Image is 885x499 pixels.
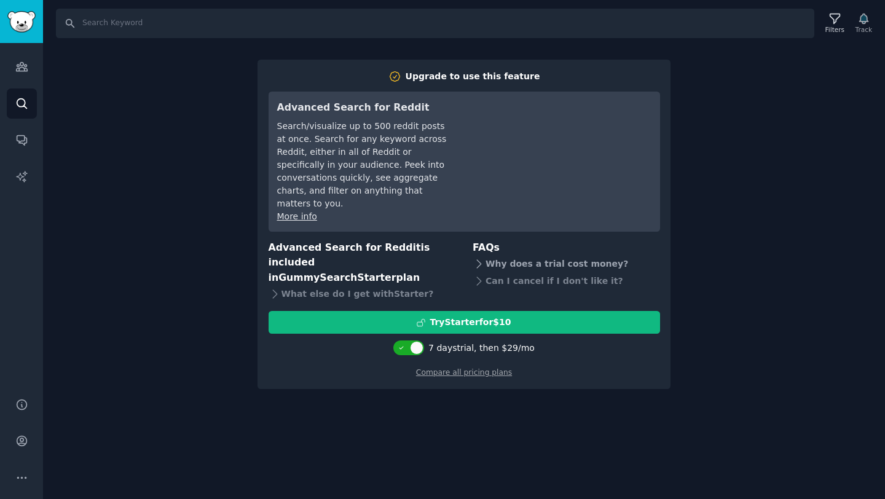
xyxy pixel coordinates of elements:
a: Compare all pricing plans [416,368,512,377]
div: Upgrade to use this feature [406,70,540,83]
div: Filters [825,25,844,34]
input: Search Keyword [56,9,814,38]
button: TryStarterfor$10 [269,311,660,334]
iframe: YouTube video player [467,100,651,192]
h3: Advanced Search for Reddit [277,100,450,116]
div: Try Starter for $10 [430,316,511,329]
h3: Advanced Search for Reddit is included in plan [269,240,456,286]
img: GummySearch logo [7,11,36,33]
div: Can I cancel if I don't like it? [473,272,660,289]
div: 7 days trial, then $ 29 /mo [428,342,535,355]
div: Search/visualize up to 500 reddit posts at once. Search for any keyword across Reddit, either in ... [277,120,450,210]
div: Why does a trial cost money? [473,255,660,272]
a: More info [277,211,317,221]
h3: FAQs [473,240,660,256]
div: What else do I get with Starter ? [269,285,456,302]
span: GummySearch Starter [278,272,396,283]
